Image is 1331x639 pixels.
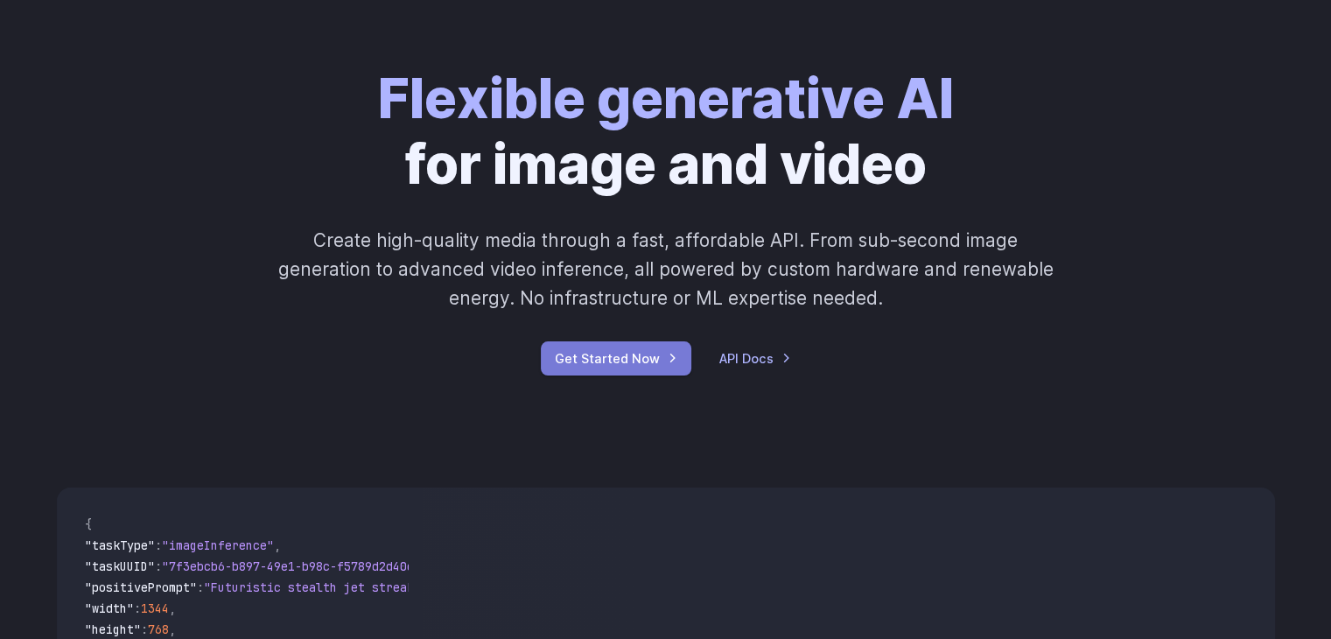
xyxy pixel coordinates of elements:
[274,537,281,553] span: ,
[155,537,162,553] span: :
[85,516,92,532] span: {
[155,558,162,574] span: :
[141,621,148,637] span: :
[197,579,204,595] span: :
[276,226,1055,313] p: Create high-quality media through a fast, affordable API. From sub-second image generation to adv...
[719,348,791,369] a: API Docs
[85,558,155,574] span: "taskUUID"
[169,600,176,616] span: ,
[169,621,176,637] span: ,
[378,66,954,131] strong: Flexible generative AI
[378,67,954,198] h1: for image and video
[85,579,197,595] span: "positivePrompt"
[204,579,841,595] span: "Futuristic stealth jet streaking through a neon-lit cityscape with glowing purple exhaust"
[85,537,155,553] span: "taskType"
[85,621,141,637] span: "height"
[134,600,141,616] span: :
[85,600,134,616] span: "width"
[541,341,691,376] a: Get Started Now
[148,621,169,637] span: 768
[162,537,274,553] span: "imageInference"
[141,600,169,616] span: 1344
[162,558,428,574] span: "7f3ebcb6-b897-49e1-b98c-f5789d2d40d7"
